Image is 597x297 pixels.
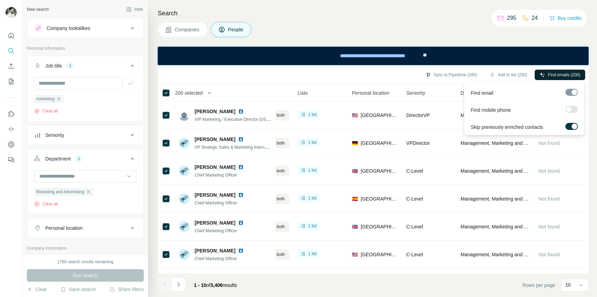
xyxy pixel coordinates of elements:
img: Avatar [6,7,17,18]
span: [GEOGRAPHIC_DATA] [361,167,398,174]
span: Department [461,89,486,96]
button: Navigate to next page [172,278,186,291]
span: Find both [267,224,285,230]
span: Not found [539,140,560,146]
button: Clear all [34,108,58,114]
div: Department [45,155,71,162]
span: Skip previously enriched contacts [471,124,543,131]
p: Company information [27,245,144,251]
span: 3,406 [211,282,223,288]
button: Department1 [27,150,143,170]
div: 1 [66,63,74,69]
span: [PERSON_NAME] [195,247,235,254]
button: Sync to Pipedrive (200) [421,70,482,80]
span: Find both [267,112,285,118]
button: Enrich CSV [6,60,17,72]
button: Clear all [34,201,58,207]
p: Personal information [27,45,144,52]
button: Dashboard [6,138,17,151]
span: C-Level [406,224,423,229]
span: Management, Marketing and Advertising [461,167,530,174]
button: Job title1 [27,57,143,77]
span: [GEOGRAPHIC_DATA] [361,140,398,147]
img: Avatar [179,110,190,121]
span: 1 list [308,223,317,229]
span: 1 list [308,251,317,257]
span: Rows per page [523,282,555,289]
span: 🇬🇧 [352,223,358,230]
span: [PERSON_NAME] [195,108,235,115]
span: Not found [539,252,560,257]
span: People [228,26,244,33]
span: [PERSON_NAME] [195,164,235,171]
img: LinkedIn logo [238,248,244,253]
button: Buy credits [549,13,582,23]
div: 1760 search results remaining [57,259,113,265]
span: [PERSON_NAME] [195,136,235,143]
span: Personal location [352,89,389,96]
button: Find emails (200) [535,70,585,80]
span: Chief Marketing Officer [195,256,237,261]
span: Management, Marketing and Advertising [461,251,530,258]
button: Quick start [6,29,17,42]
span: Management, Marketing and Advertising [461,223,530,230]
span: Management, Marketing and Advertising, Sales [461,140,530,147]
img: LinkedIn logo [238,164,244,170]
img: LinkedIn logo [238,109,244,114]
div: Personal location [45,225,83,232]
button: Add to list (200) [485,70,532,80]
button: Save search [60,286,96,293]
span: 1 list [308,195,317,201]
span: Companies [175,26,200,33]
span: of [206,282,211,288]
button: My lists [6,75,17,88]
span: Chief Marketing Officer [195,201,237,205]
span: 1 list [308,167,317,173]
img: Avatar [179,138,190,149]
span: Find both [267,196,285,202]
span: C-Level [406,168,423,174]
span: [PERSON_NAME] [195,219,235,226]
span: Not found [539,196,560,202]
img: Avatar [179,221,190,232]
span: 🇪🇸 [352,195,358,202]
span: Marketing and Advertising [36,189,84,195]
span: VP Strategic Sales & Marketing International, Managing Director [GEOGRAPHIC_DATA] [195,144,358,150]
span: 🇩🇪 [352,140,358,147]
button: Hide [121,4,148,15]
img: LinkedIn logo [238,136,244,142]
span: marketing [36,96,55,102]
button: Seniority [27,127,143,143]
p: 10 [565,281,571,288]
span: Find both [267,251,285,258]
button: Feedback [6,154,17,166]
span: [GEOGRAPHIC_DATA] [361,195,398,202]
span: Not found [539,224,560,229]
button: Search [6,45,17,57]
span: 200 selected [175,89,203,96]
img: Avatar [179,165,190,177]
span: 1 list [308,139,317,146]
span: Chief Marketing Officer [195,228,237,233]
div: 1 [75,156,83,162]
iframe: Banner [158,47,589,65]
span: Seniority [406,89,425,96]
span: Director VP [406,112,430,118]
p: 295 [507,14,516,22]
span: [PERSON_NAME] [195,192,235,198]
span: VP Director [406,140,430,146]
span: Management, Marketing and Advertising [461,195,530,202]
div: Company lookalikes [47,25,90,32]
button: Use Surfe API [6,123,17,135]
span: Chief Marketing Officer [195,173,237,178]
span: C-Level [406,252,423,257]
div: Seniority [45,132,64,139]
span: VIP Marketing / Executive Director [US_STATE] [195,116,283,122]
img: Avatar [179,193,190,204]
span: Lists [298,89,308,96]
span: Find both [267,168,285,174]
span: Find mobile phone [471,107,511,114]
p: 24 [532,14,538,22]
button: Company lookalikes [27,20,143,37]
